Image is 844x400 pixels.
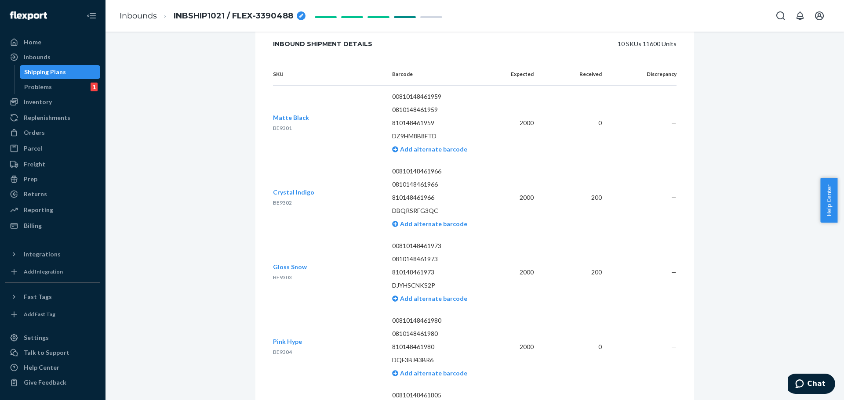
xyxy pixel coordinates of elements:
[24,175,37,184] div: Prep
[392,193,490,202] p: 810148461966
[392,220,467,227] a: Add alternate barcode
[392,295,467,302] a: Add alternate barcode
[24,348,69,357] div: Talk to Support
[398,145,467,153] span: Add alternate barcode
[273,63,385,86] th: SKU
[392,356,490,364] p: DQF3BJ43BR6
[24,83,52,91] div: Problems
[273,349,292,355] span: BE9304
[791,7,809,25] button: Open notifications
[5,346,100,360] button: Talk to Support
[398,220,467,227] span: Add alternate barcode
[24,250,61,259] div: Integrations
[392,35,677,53] div: 10 SKUs 11600 Units
[497,235,541,310] td: 2000
[5,360,100,375] a: Help Center
[24,310,55,318] div: Add Fast Tag
[24,363,59,372] div: Help Center
[541,310,608,384] td: 0
[273,199,292,206] span: BE9302
[24,113,70,122] div: Replenishments
[392,180,490,189] p: 0810148461966
[5,126,100,140] a: Orders
[392,255,490,263] p: 0810148461973
[5,203,100,217] a: Reporting
[24,97,52,106] div: Inventory
[392,268,490,277] p: 810148461973
[5,219,100,233] a: Billing
[392,241,490,250] p: 00810148461973
[113,3,313,29] ol: breadcrumbs
[497,85,541,160] td: 2000
[20,65,101,79] a: Shipping Plans
[5,247,100,261] button: Integrations
[273,35,372,53] div: Inbound Shipment Details
[273,263,307,271] button: Gloss Snow
[24,144,42,153] div: Parcel
[497,63,541,86] th: Expected
[273,274,292,281] span: BE9303
[392,342,490,351] p: 810148461980
[24,68,66,76] div: Shipping Plans
[5,141,100,155] a: Parcel
[541,85,608,160] td: 0
[174,11,293,22] span: INBSHIP1021 / FLEX-3390488
[385,63,497,86] th: Barcode
[5,290,100,304] button: Fast Tags
[392,329,490,338] p: 0810148461980
[671,343,677,350] span: —
[497,160,541,235] td: 2000
[10,11,47,20] img: Flexport logo
[398,295,467,302] span: Add alternate barcode
[392,281,490,290] p: DJYHSCNKS2P
[392,206,490,215] p: DBQRSRFG3QC
[24,292,52,301] div: Fast Tags
[24,128,45,137] div: Orders
[24,38,41,47] div: Home
[541,63,608,86] th: Received
[24,190,47,198] div: Returns
[273,263,307,270] span: Gloss Snow
[811,7,828,25] button: Open account menu
[398,369,467,377] span: Add alternate barcode
[5,50,100,64] a: Inbounds
[392,119,490,127] p: 810148461959
[24,221,42,230] div: Billing
[91,83,98,91] div: 1
[541,235,608,310] td: 200
[273,337,302,346] button: Pink Hype
[788,374,835,396] iframe: Opens a widget where you can chat to one of our agents
[5,307,100,321] a: Add Fast Tag
[772,7,789,25] button: Open Search Box
[392,132,490,141] p: DZ9HM8B8FTD
[24,333,49,342] div: Settings
[671,268,677,276] span: —
[273,114,309,121] span: Matte Black
[392,316,490,325] p: 00810148461980
[83,7,100,25] button: Close Navigation
[392,369,467,377] a: Add alternate barcode
[120,11,157,21] a: Inbounds
[273,125,292,131] span: BE9301
[5,172,100,186] a: Prep
[392,391,490,400] p: 00810148461805
[5,95,100,109] a: Inventory
[273,188,314,196] span: Crystal Indigo
[24,53,51,61] div: Inbounds
[273,113,309,122] button: Matte Black
[273,338,302,345] span: Pink Hype
[5,111,100,125] a: Replenishments
[273,188,314,197] button: Crystal Indigo
[5,331,100,345] a: Settings
[541,160,608,235] td: 200
[24,160,45,169] div: Freight
[671,194,677,201] span: —
[497,310,541,384] td: 2000
[671,119,677,126] span: —
[5,157,100,171] a: Freight
[820,178,837,223] button: Help Center
[20,80,101,94] a: Problems1
[392,167,490,176] p: 00810148461966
